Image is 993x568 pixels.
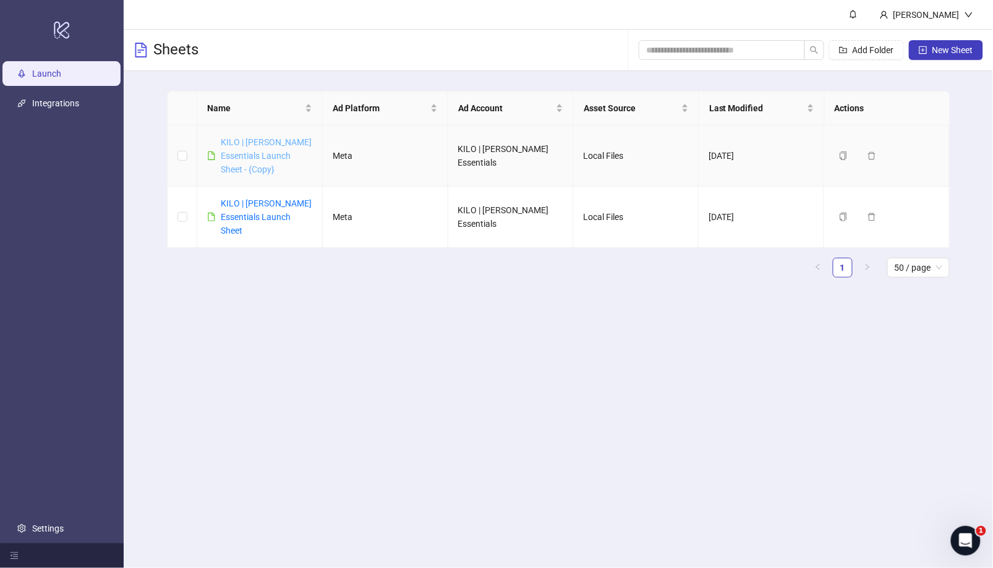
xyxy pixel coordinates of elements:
[825,91,950,125] th: Actions
[448,125,574,187] td: KILO | [PERSON_NAME] Essentials
[810,46,819,54] span: search
[699,125,824,187] td: [DATE]
[458,101,553,115] span: Ad Account
[153,40,198,60] h3: Sheets
[932,45,973,55] span: New Sheet
[976,526,986,536] span: 1
[573,187,699,248] td: Local Files
[839,213,848,221] span: copy
[849,10,858,19] span: bell
[833,258,852,277] a: 1
[965,11,973,19] span: down
[808,258,828,278] button: left
[207,101,302,115] span: Name
[207,151,216,160] span: file
[573,125,699,187] td: Local Files
[880,11,889,19] span: user
[32,69,61,79] a: Launch
[323,125,448,187] td: Meta
[839,46,848,54] span: folder-add
[584,101,679,115] span: Asset Source
[207,213,216,221] span: file
[448,91,574,125] th: Ad Account
[221,137,312,174] a: KILO | [PERSON_NAME] Essentials Launch Sheet - {Copy}
[699,187,824,248] td: [DATE]
[858,258,877,278] li: Next Page
[853,45,894,55] span: Add Folder
[134,43,148,57] span: file-text
[833,258,853,278] li: 1
[10,551,19,560] span: menu-fold
[574,91,699,125] th: Asset Source
[867,151,876,160] span: delete
[867,213,876,221] span: delete
[699,91,825,125] th: Last Modified
[951,526,981,556] iframe: Intercom live chat
[221,198,312,235] a: KILO | [PERSON_NAME] Essentials Launch Sheet
[323,91,448,125] th: Ad Platform
[889,8,965,22] div: [PERSON_NAME]
[839,151,848,160] span: copy
[829,40,904,60] button: Add Folder
[333,101,428,115] span: Ad Platform
[814,263,822,271] span: left
[32,523,64,533] a: Settings
[864,263,871,271] span: right
[808,258,828,278] li: Previous Page
[32,99,79,109] a: Integrations
[197,91,323,125] th: Name
[909,40,983,60] button: New Sheet
[919,46,927,54] span: plus-square
[887,258,950,278] div: Page Size
[448,187,574,248] td: KILO | [PERSON_NAME] Essentials
[858,258,877,278] button: right
[709,101,804,115] span: Last Modified
[895,258,942,277] span: 50 / page
[323,187,448,248] td: Meta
